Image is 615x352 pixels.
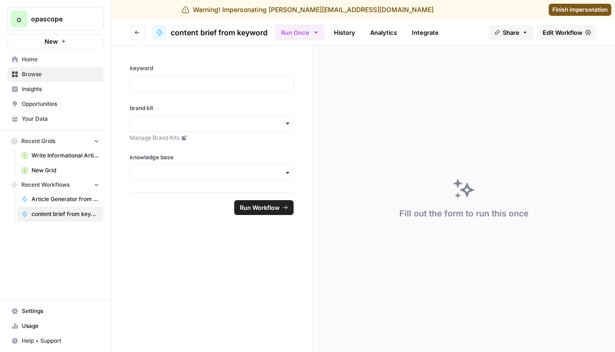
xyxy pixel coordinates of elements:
div: Warning! Impersonating [PERSON_NAME][EMAIL_ADDRESS][DOMAIN_NAME] [182,5,434,14]
span: Edit Workflow [543,28,583,37]
a: Integrate [406,25,444,40]
span: Opportunities [22,100,99,108]
label: keyword [130,64,294,72]
span: Write Informational Article [32,151,99,160]
button: New [7,34,103,48]
div: Fill out the form to run this once [399,207,529,220]
button: Run Workflow [234,200,294,215]
a: content brief from keyword [152,25,268,40]
a: Home [7,52,103,67]
a: Opportunities [7,97,103,111]
span: Recent Workflows [21,181,70,189]
button: Help + Support [7,333,103,348]
a: History [328,25,361,40]
span: New [45,37,58,46]
a: Usage [7,319,103,333]
span: Home [22,55,99,64]
a: Your Data [7,111,103,126]
a: Write Informational Article [17,148,103,163]
span: opascope [31,14,87,24]
span: Settings [22,307,99,315]
span: Browse [22,70,99,78]
a: content brief from keyword [17,207,103,222]
span: content brief from keyword [32,210,99,218]
button: Workspace: opascope [7,7,103,31]
label: brand kit [130,104,294,112]
button: Run Once [275,25,325,40]
span: Finish impersonation [552,6,608,14]
span: New Grid [32,166,99,175]
a: Finish impersonation [549,4,611,16]
a: New Grid [17,163,103,178]
span: Article Generator from KW [32,195,99,203]
span: Help + Support [22,337,99,345]
label: knowledge base [130,153,294,162]
a: Settings [7,304,103,319]
button: Share [489,25,533,40]
span: content brief from keyword [171,27,268,38]
a: Browse [7,67,103,82]
a: Edit Workflow [537,25,596,40]
a: Analytics [365,25,403,40]
span: Usage [22,322,99,330]
span: Share [503,28,519,37]
a: Article Generator from KW [17,192,103,207]
span: Your Data [22,115,99,123]
button: Recent Workflows [7,178,103,192]
span: o [17,13,21,25]
span: Insights [22,85,99,93]
a: Insights [7,82,103,97]
button: Recent Grids [7,134,103,148]
span: Recent Grids [21,137,55,145]
span: Run Workflow [240,203,280,212]
a: Manage Brand Kits [130,134,294,142]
